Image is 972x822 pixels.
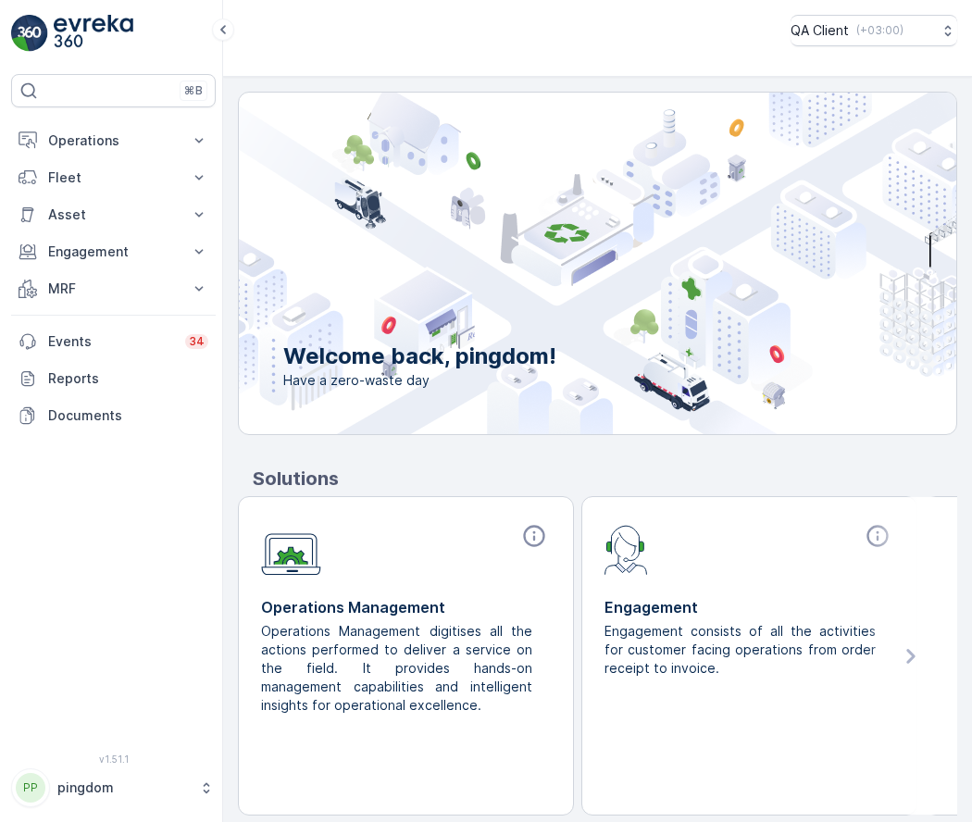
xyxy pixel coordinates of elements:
p: MRF [48,280,179,298]
p: ( +03:00 ) [856,23,903,38]
p: Operations [48,131,179,150]
button: Fleet [11,159,216,196]
img: logo [11,15,48,52]
button: PPpingdom [11,768,216,807]
p: ⌘B [184,83,203,98]
p: Engagement [604,596,894,618]
div: PP [16,773,45,803]
p: Documents [48,406,208,425]
span: Have a zero-waste day [283,371,556,390]
p: Asset [48,205,179,224]
button: Operations [11,122,216,159]
img: logo_light-DOdMpM7g.png [54,15,133,52]
img: city illustration [156,93,956,434]
a: Reports [11,360,216,397]
button: QA Client(+03:00) [791,15,957,46]
p: Engagement consists of all the activities for customer facing operations from order receipt to in... [604,622,879,678]
p: Engagement [48,243,179,261]
a: Events34 [11,323,216,360]
span: v 1.51.1 [11,753,216,765]
button: Asset [11,196,216,233]
a: Documents [11,397,216,434]
button: Engagement [11,233,216,270]
button: MRF [11,270,216,307]
p: pingdom [57,778,190,797]
p: Reports [48,369,208,388]
p: Solutions [253,465,957,492]
img: module-icon [604,523,648,575]
p: Operations Management digitises all the actions performed to deliver a service on the field. It p... [261,622,536,715]
p: 34 [189,334,205,349]
img: module-icon [261,523,321,576]
p: QA Client [791,21,849,40]
p: Welcome back, pingdom! [283,342,556,371]
p: Fleet [48,168,179,187]
p: Operations Management [261,596,551,618]
p: Events [48,332,174,351]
